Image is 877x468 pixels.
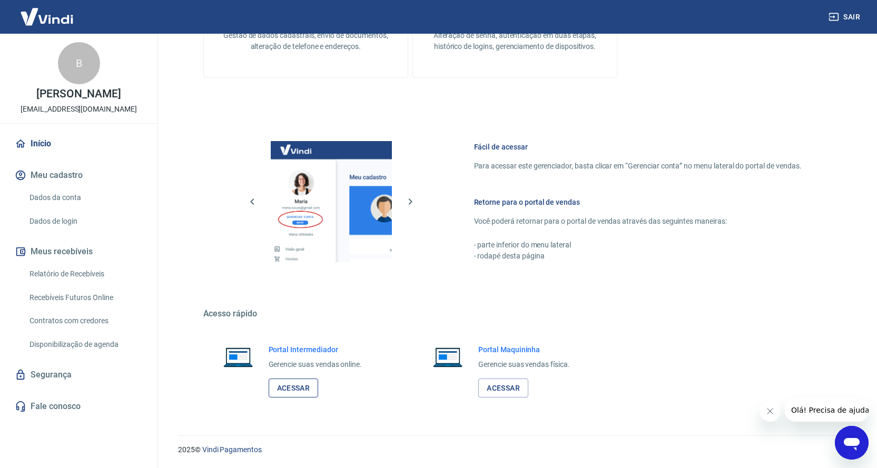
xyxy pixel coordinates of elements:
h6: Portal Maquininha [478,344,570,355]
iframe: Botão para abrir a janela de mensagens [835,426,869,460]
p: Você poderá retornar para o portal de vendas através das seguintes maneiras: [474,216,802,227]
div: B [58,42,100,84]
a: Recebíveis Futuros Online [25,287,145,308]
a: Disponibilização de agenda [25,334,145,355]
a: Contratos com credores [25,310,145,332]
a: Acessar [478,379,528,398]
p: - parte inferior do menu lateral [474,240,802,251]
button: Meu cadastro [13,164,145,187]
a: Acessar [269,379,319,398]
p: Alteração de senha, autenticação em duas etapas, histórico de logins, gerenciamento de dispositivos. [430,30,600,52]
a: Dados de login [25,211,145,232]
p: Para acessar este gerenciador, basta clicar em “Gerenciar conta” no menu lateral do portal de ven... [474,161,802,172]
a: Relatório de Recebíveis [25,263,145,285]
a: Início [13,132,145,155]
h6: Portal Intermediador [269,344,362,355]
img: Imagem de um notebook aberto [216,344,260,370]
h6: Retorne para o portal de vendas [474,197,802,207]
p: [EMAIL_ADDRESS][DOMAIN_NAME] [21,104,137,115]
iframe: Fechar mensagem [760,401,781,422]
a: Segurança [13,363,145,386]
span: Olá! Precisa de ajuda? [6,7,88,16]
a: Fale conosco [13,395,145,418]
h6: Fácil de acessar [474,142,802,152]
button: Sair [826,7,864,27]
iframe: Mensagem da empresa [785,399,869,422]
p: - rodapé desta página [474,251,802,262]
p: 2025 © [178,444,852,455]
p: Gerencie suas vendas online. [269,359,362,370]
p: Gerencie suas vendas física. [478,359,570,370]
img: Imagem da dashboard mostrando o botão de gerenciar conta na sidebar no lado esquerdo [271,141,392,262]
img: Imagem de um notebook aberto [426,344,470,370]
a: Vindi Pagamentos [202,445,262,454]
p: Gestão de dados cadastrais, envio de documentos, alteração de telefone e endereços. [221,30,391,52]
a: Dados da conta [25,187,145,208]
button: Meus recebíveis [13,240,145,263]
h5: Acesso rápido [203,308,827,319]
img: Vindi [13,1,81,33]
p: [PERSON_NAME] [36,88,121,99]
